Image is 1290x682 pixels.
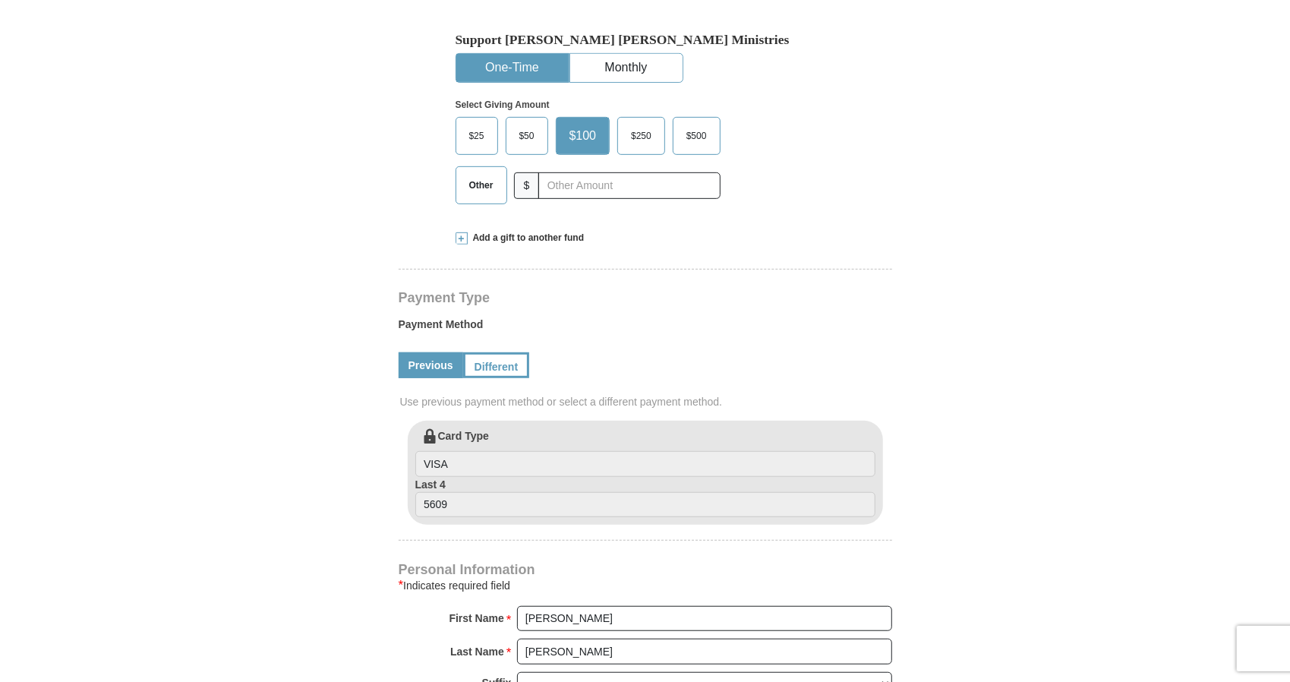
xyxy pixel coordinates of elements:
[462,125,492,147] span: $25
[456,32,835,48] h5: Support [PERSON_NAME] [PERSON_NAME] Ministries
[514,172,540,199] span: $
[399,352,463,378] a: Previous
[562,125,604,147] span: $100
[623,125,659,147] span: $250
[399,576,892,595] div: Indicates required field
[399,292,892,304] h4: Payment Type
[415,492,875,518] input: Last 4
[456,99,550,110] strong: Select Giving Amount
[456,54,569,82] button: One-Time
[538,172,720,199] input: Other Amount
[463,352,530,378] a: Different
[462,174,501,197] span: Other
[449,608,504,629] strong: First Name
[512,125,542,147] span: $50
[468,232,585,245] span: Add a gift to another fund
[400,394,894,409] span: Use previous payment method or select a different payment method.
[450,641,504,662] strong: Last Name
[399,317,892,339] label: Payment Method
[415,428,875,477] label: Card Type
[399,564,892,576] h4: Personal Information
[415,477,875,518] label: Last 4
[679,125,714,147] span: $500
[415,451,875,477] input: Card Type
[570,54,683,82] button: Monthly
